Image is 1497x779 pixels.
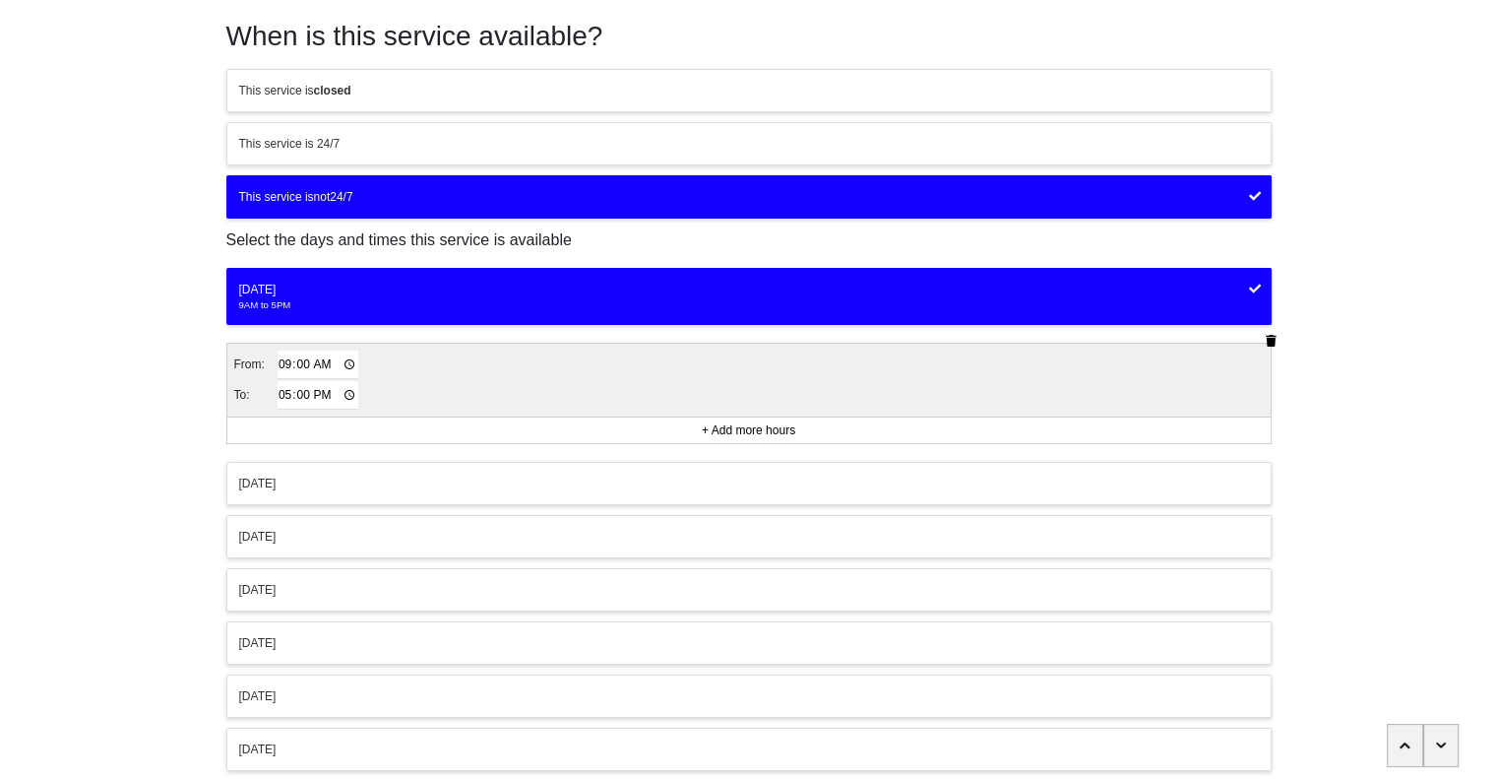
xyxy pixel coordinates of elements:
div: [DATE] [239,581,1259,599]
div: This service is 24/7 [239,188,1259,206]
button: [DATE] [226,462,1272,505]
div: This service is [239,82,1259,99]
div: [DATE] [239,281,1259,298]
div: [DATE] [239,687,1259,705]
p: Select the days and times this service is available [226,228,1272,252]
button: [DATE] [226,568,1272,612]
strong: closed [314,84,351,97]
td: From: [233,350,277,380]
button: This service isnot24/7 [226,175,1272,219]
div: This service is 24/7 [239,135,1259,153]
div: [DATE] [239,475,1259,492]
div: 9AM to 5PM [239,298,1259,312]
button: [DATE] [226,675,1272,718]
button: [DATE] [226,621,1272,665]
strong: not [314,190,331,204]
div: [DATE] [239,528,1259,546]
h1: When is this service available? [226,20,1272,53]
button: + Add more hours [696,421,801,440]
button: This service is 24/7 [226,122,1272,165]
div: [DATE] [239,741,1259,758]
button: [DATE] [226,515,1272,558]
button: [DATE] [226,728,1272,771]
button: [DATE]9AM to 5PM [226,268,1272,325]
button: This service isclosed [226,69,1272,112]
td: To: [233,380,277,411]
div: [DATE] [239,634,1259,652]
